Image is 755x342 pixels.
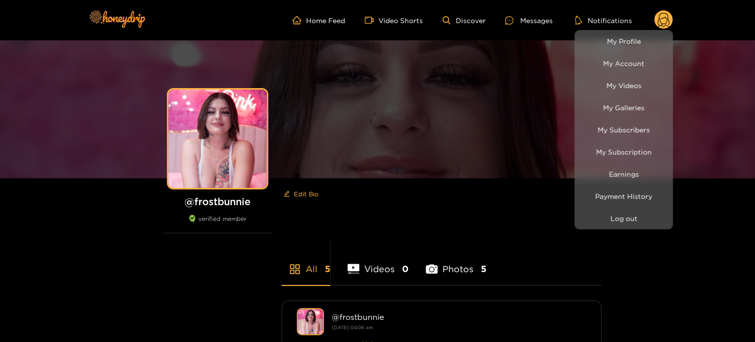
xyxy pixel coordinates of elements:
a: My Videos [577,77,670,94]
a: My Profile [577,32,670,50]
a: Earnings [577,165,670,183]
a: My Account [577,55,670,72]
a: Payment History [577,187,670,205]
button: Log out [577,210,670,227]
a: My Subscription [577,143,670,160]
a: My Galleries [577,99,670,116]
a: My Subscribers [577,121,670,138]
